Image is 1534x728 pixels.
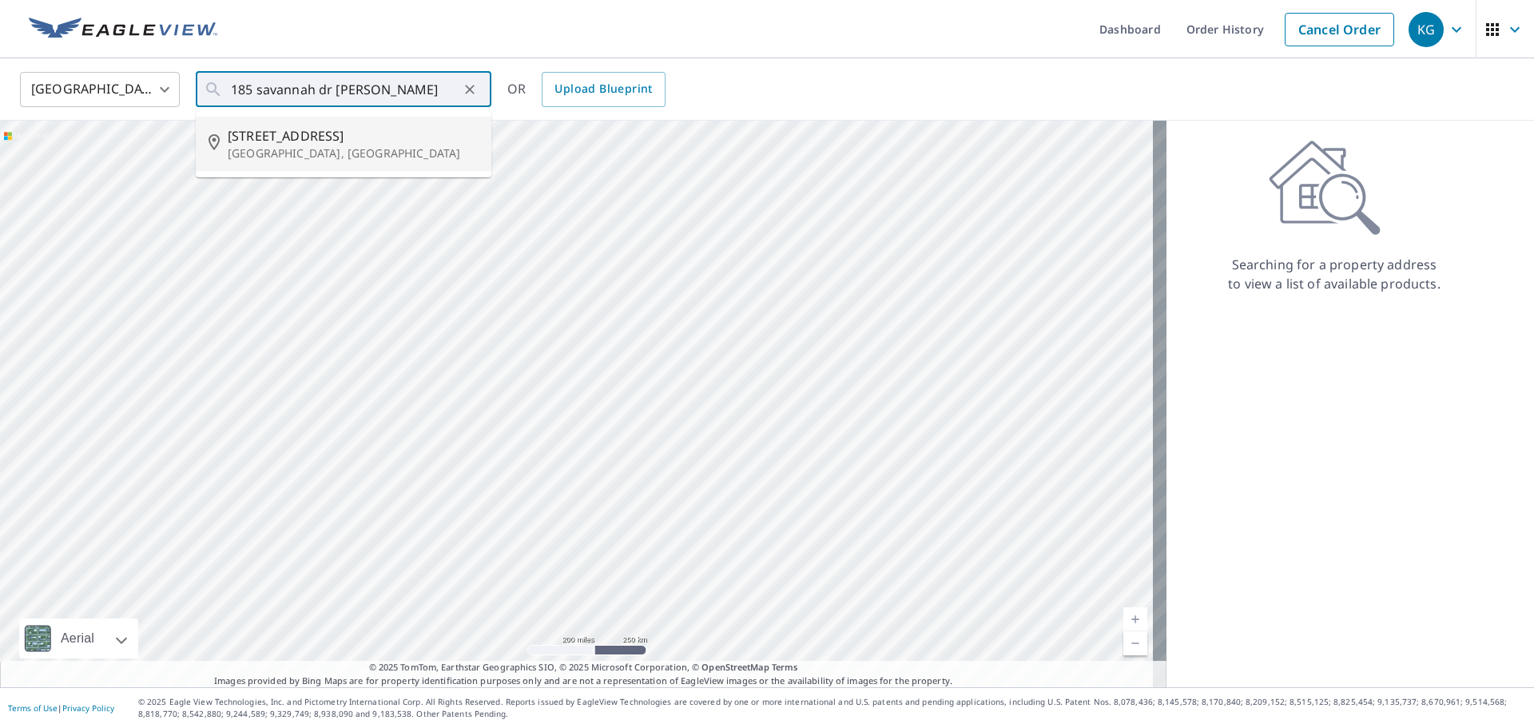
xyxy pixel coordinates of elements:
div: Aerial [19,619,138,658]
input: Search by address or latitude-longitude [231,67,459,112]
a: Upload Blueprint [542,72,665,107]
img: EV Logo [29,18,217,42]
p: © 2025 Eagle View Technologies, Inc. and Pictometry International Corp. All Rights Reserved. Repo... [138,696,1526,720]
div: KG [1409,12,1444,47]
button: Clear [459,78,481,101]
span: © 2025 TomTom, Earthstar Geographics SIO, © 2025 Microsoft Corporation, © [369,661,798,674]
span: [STREET_ADDRESS] [228,126,479,145]
p: Searching for a property address to view a list of available products. [1227,255,1441,293]
a: Cancel Order [1285,13,1394,46]
p: [GEOGRAPHIC_DATA], [GEOGRAPHIC_DATA] [228,145,479,161]
a: Privacy Policy [62,702,114,714]
a: Terms [772,661,798,673]
div: OR [507,72,666,107]
a: OpenStreetMap [701,661,769,673]
a: Current Level 5, Zoom In [1123,607,1147,631]
div: [GEOGRAPHIC_DATA] [20,67,180,112]
a: Terms of Use [8,702,58,714]
a: Current Level 5, Zoom Out [1123,631,1147,655]
p: | [8,703,114,713]
div: Aerial [56,619,99,658]
span: Upload Blueprint [554,79,652,99]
